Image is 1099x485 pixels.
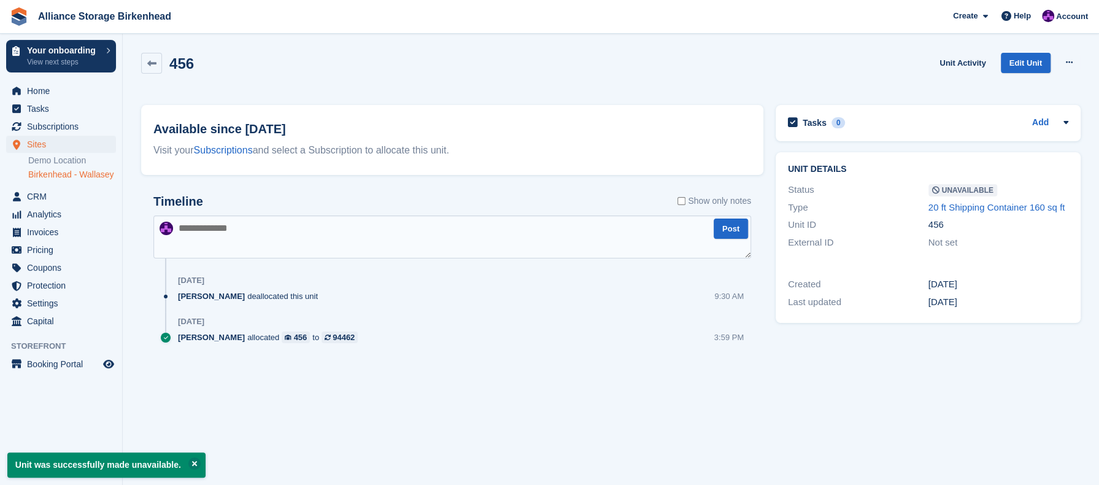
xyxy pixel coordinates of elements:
a: Unit Activity [935,53,990,73]
span: Settings [27,295,101,312]
span: Pricing [27,241,101,258]
span: Coupons [27,259,101,276]
span: CRM [27,188,101,205]
a: Preview store [101,357,116,371]
a: menu [6,312,116,330]
a: menu [6,188,116,205]
div: 456 [928,218,1068,232]
span: Subscriptions [27,118,101,135]
a: Add [1032,116,1049,130]
div: [DATE] [178,276,204,285]
a: 94462 [322,332,358,343]
h2: Timeline [153,195,203,209]
div: Status [788,183,928,197]
span: Create [953,10,978,22]
div: Unit ID [788,218,928,232]
div: 3:59 PM [714,332,744,343]
img: stora-icon-8386f47178a22dfd0bd8f6a31ec36ba5ce8667c1dd55bd0f319d3a0aa187defe.svg [10,7,28,26]
span: [PERSON_NAME] [178,290,245,302]
div: Created [788,277,928,292]
div: Visit your and select a Subscription to allocate this unit. [153,143,751,158]
a: menu [6,223,116,241]
p: View next steps [27,56,100,68]
a: Demo Location [28,155,116,166]
label: Show only notes [677,195,751,208]
a: Your onboarding View next steps [6,40,116,72]
div: [DATE] [928,295,1068,309]
a: menu [6,355,116,373]
div: allocated to [178,332,364,343]
span: Booking Portal [27,355,101,373]
span: Home [27,82,101,99]
a: Alliance Storage Birkenhead [33,6,176,26]
span: Sites [27,136,101,153]
span: Tasks [27,100,101,117]
a: menu [6,82,116,99]
div: External ID [788,236,928,250]
a: menu [6,241,116,258]
a: menu [6,136,116,153]
a: 456 [282,332,310,343]
div: 0 [831,117,846,128]
a: Birkenhead - Wallasey [28,169,116,180]
span: Protection [27,277,101,294]
h2: Available since [DATE] [153,120,751,138]
h2: Unit details [788,165,1068,174]
p: Unit was successfully made unavailable. [7,452,206,478]
a: menu [6,277,116,294]
span: Unavailable [928,184,997,196]
img: Romilly Norton [160,222,173,235]
span: [PERSON_NAME] [178,332,245,343]
img: Romilly Norton [1042,10,1054,22]
h2: 456 [169,55,194,72]
div: Type [788,201,928,215]
div: Not set [928,236,1068,250]
div: 9:30 AM [714,290,744,302]
div: 456 [294,332,307,343]
a: menu [6,118,116,135]
span: Help [1014,10,1031,22]
a: Subscriptions [194,145,253,155]
div: [DATE] [178,317,204,327]
div: 94462 [333,332,355,343]
button: Post [714,219,748,239]
a: 20 ft Shipping Container 160 sq ft [928,202,1065,212]
span: Analytics [27,206,101,223]
div: deallocated this unit [178,290,324,302]
h2: Tasks [803,117,827,128]
div: Last updated [788,295,928,309]
a: menu [6,206,116,223]
input: Show only notes [677,195,685,208]
a: menu [6,259,116,276]
a: Edit Unit [1001,53,1051,73]
div: [DATE] [928,277,1068,292]
a: menu [6,100,116,117]
a: menu [6,295,116,312]
span: Account [1056,10,1088,23]
span: Capital [27,312,101,330]
p: Your onboarding [27,46,100,55]
span: Invoices [27,223,101,241]
span: Storefront [11,340,122,352]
